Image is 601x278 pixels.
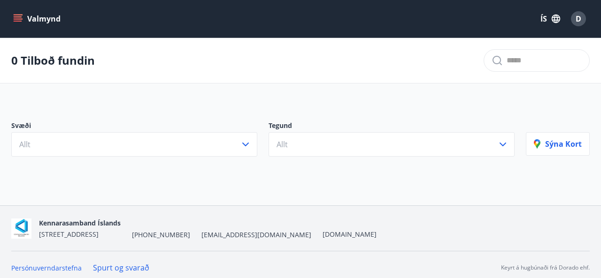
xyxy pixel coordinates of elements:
span: [STREET_ADDRESS] [39,230,99,239]
span: D [576,14,581,24]
span: Allt [19,139,31,150]
span: Allt [277,139,288,150]
p: Keyrt á hugbúnaði frá Dorado ehf. [501,263,590,272]
span: [PHONE_NUMBER] [132,230,190,240]
a: Persónuverndarstefna [11,263,82,272]
p: Tegund [269,121,515,132]
button: Allt [11,132,257,157]
img: AOgasd1zjyUWmx8qB2GFbzp2J0ZxtdVPFY0E662R.png [11,218,31,239]
p: Svæði [11,121,257,132]
p: 0 Tilboð fundin [11,53,95,68]
a: Spurt og svarað [93,263,149,273]
button: ÍS [535,10,565,27]
span: Kennarasamband Íslands [39,218,121,227]
button: Allt [269,132,515,157]
button: menu [11,10,64,27]
span: [EMAIL_ADDRESS][DOMAIN_NAME] [201,230,311,240]
button: D [567,8,590,30]
a: [DOMAIN_NAME] [323,230,377,239]
p: Sýna kort [534,139,582,149]
button: Sýna kort [526,132,590,156]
